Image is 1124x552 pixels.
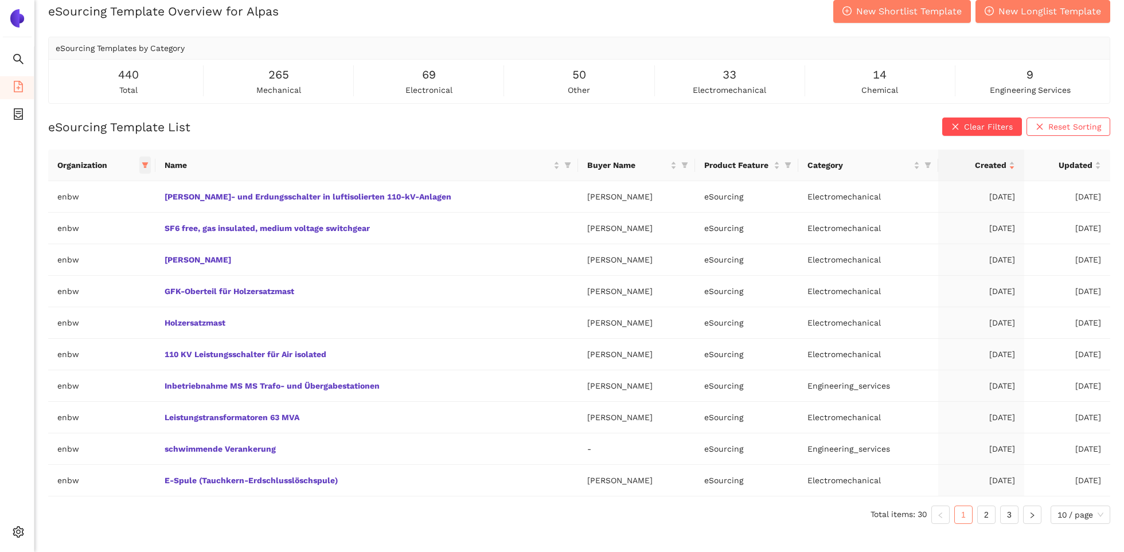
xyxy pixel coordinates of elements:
span: plus-circle [985,6,994,17]
td: [DATE] [938,402,1024,433]
li: 1 [954,506,973,524]
th: this column's title is Category,this column is sortable [798,150,938,181]
td: [DATE] [938,213,1024,244]
td: [PERSON_NAME] [578,276,695,307]
span: container [13,104,24,127]
button: right [1023,506,1041,524]
td: [PERSON_NAME] [578,213,695,244]
span: search [13,49,24,72]
td: eSourcing [695,433,798,465]
div: Page Size [1051,506,1110,524]
span: right [1029,512,1036,519]
span: 14 [873,66,887,84]
a: 3 [1001,506,1018,523]
td: [DATE] [938,244,1024,276]
span: filter [564,162,571,169]
th: this column's title is Updated,this column is sortable [1024,150,1110,181]
td: [DATE] [938,465,1024,496]
h2: eSourcing Template Overview for Alpas [48,3,279,19]
td: [PERSON_NAME] [578,465,695,496]
td: enbw [48,465,155,496]
span: filter [785,162,791,169]
li: 3 [1000,506,1018,524]
td: [DATE] [1024,244,1110,276]
button: left [931,506,950,524]
td: [PERSON_NAME] [578,181,695,213]
td: eSourcing [695,307,798,339]
td: Electromechanical [798,213,938,244]
span: chemical [861,84,898,96]
span: filter [681,162,688,169]
td: [DATE] [938,370,1024,402]
span: filter [782,156,794,174]
span: 440 [118,66,139,84]
span: close [1036,123,1044,132]
td: Electromechanical [798,244,938,276]
td: Electromechanical [798,307,938,339]
span: Product Feature [704,159,771,171]
span: electronical [405,84,452,96]
span: 50 [572,66,586,84]
td: [PERSON_NAME] [578,370,695,402]
span: 33 [723,66,736,84]
span: Category [807,159,911,171]
span: filter [139,156,151,174]
td: eSourcing [695,465,798,496]
span: filter [924,162,931,169]
td: [DATE] [938,181,1024,213]
span: filter [142,162,149,169]
li: Next Page [1023,506,1041,524]
span: close [951,123,959,132]
li: Previous Page [931,506,950,524]
th: this column's title is Name,this column is sortable [155,150,578,181]
td: [DATE] [938,433,1024,465]
td: [DATE] [1024,213,1110,244]
td: enbw [48,370,155,402]
span: setting [13,522,24,545]
td: Electromechanical [798,276,938,307]
button: closeReset Sorting [1027,118,1110,136]
span: plus-circle [842,6,852,17]
td: [DATE] [1024,402,1110,433]
span: filter [562,156,573,174]
span: 9 [1027,66,1033,84]
td: [DATE] [938,307,1024,339]
a: 2 [978,506,995,523]
td: eSourcing [695,402,798,433]
td: [DATE] [1024,465,1110,496]
td: eSourcing [695,244,798,276]
span: 10 / page [1057,506,1103,523]
span: Created [947,159,1006,171]
td: [DATE] [1024,307,1110,339]
td: eSourcing [695,213,798,244]
span: eSourcing Templates by Category [56,44,185,53]
img: Logo [8,9,26,28]
span: 69 [422,66,436,84]
td: Electromechanical [798,402,938,433]
span: engineering services [990,84,1071,96]
td: [DATE] [1024,370,1110,402]
td: enbw [48,244,155,276]
td: Engineering_services [798,433,938,465]
td: [PERSON_NAME] [578,402,695,433]
a: 1 [955,506,972,523]
td: [DATE] [1024,339,1110,370]
td: enbw [48,181,155,213]
td: Electromechanical [798,181,938,213]
td: [DATE] [1024,276,1110,307]
td: Electromechanical [798,465,938,496]
td: enbw [48,276,155,307]
td: eSourcing [695,276,798,307]
span: Clear Filters [964,120,1013,133]
span: filter [922,156,934,174]
span: 265 [268,66,289,84]
td: enbw [48,433,155,465]
span: Buyer Name [587,159,668,171]
li: Total items: 30 [871,506,927,524]
span: file-add [13,77,24,100]
span: New Longlist Template [998,4,1101,18]
td: [PERSON_NAME] [578,244,695,276]
span: Updated [1033,159,1092,171]
td: enbw [48,402,155,433]
td: [PERSON_NAME] [578,339,695,370]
